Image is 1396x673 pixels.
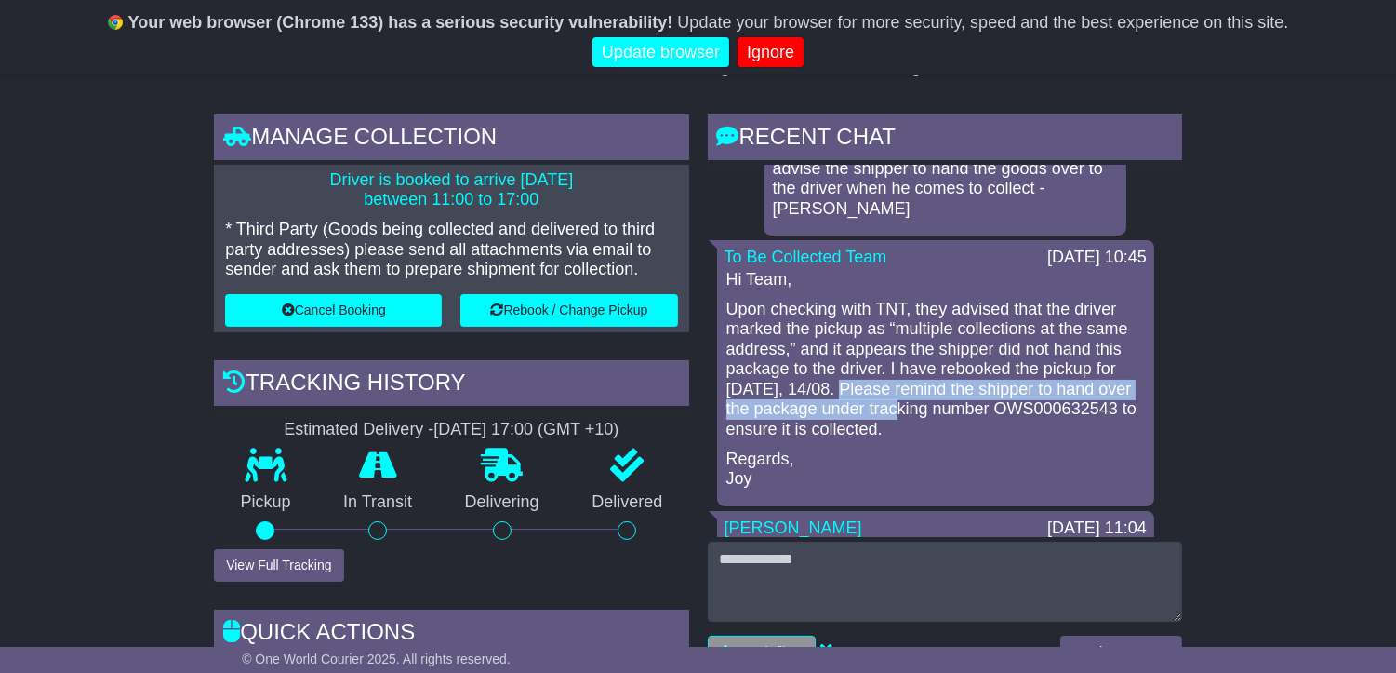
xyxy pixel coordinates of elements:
[317,492,439,513] p: In Transit
[725,518,862,537] a: [PERSON_NAME]
[214,114,688,165] div: Manage collection
[225,294,442,327] button: Cancel Booking
[438,492,565,513] p: Delivering
[1060,636,1182,668] button: Send a Message
[725,248,887,266] a: To Be Collected Team
[1047,248,1147,268] div: [DATE] 10:45
[225,220,677,280] p: * Third Party (Goods being collected and delivered to third party addresses) please send all atta...
[738,37,804,68] a: Ignore
[214,420,688,440] div: Estimated Delivery -
[242,652,511,666] span: © One World Courier 2025. All rights reserved.
[708,114,1182,165] div: RECENT CHAT
[460,294,677,327] button: Rebook / Change Pickup
[773,118,1117,219] p: Previous booking: SYD767778 I've called the courier to rebook for [DATE] pickup. Kindly advise th...
[592,37,729,68] a: Update browser
[433,420,618,440] div: [DATE] 17:00 (GMT +10)
[726,270,1145,290] p: Hi Team,
[677,13,1288,32] span: Update your browser for more security, speed and the best experience on this site.
[565,492,689,513] p: Delivered
[128,13,673,32] b: Your web browser (Chrome 133) has a serious security vulnerability!
[726,450,1145,490] p: Regards, Joy
[726,300,1145,440] p: Upon checking with TNT, they advised that the driver marked the pickup as “multiple collections a...
[225,170,677,210] p: Driver is booked to arrive [DATE] between 11:00 to 17:00
[214,549,343,582] button: View Full Tracking
[214,610,688,660] div: Quick Actions
[214,360,688,411] div: Tracking history
[1047,518,1147,539] div: [DATE] 11:04
[214,492,317,513] p: Pickup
